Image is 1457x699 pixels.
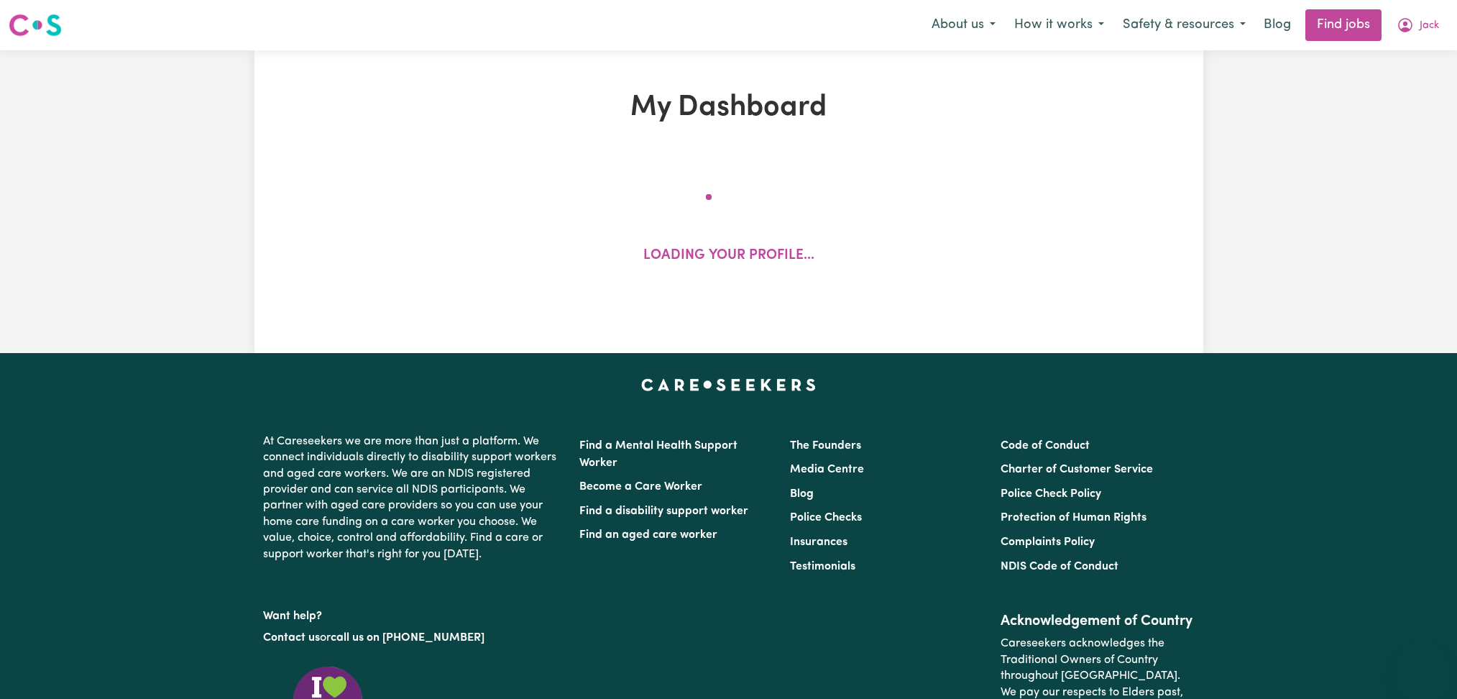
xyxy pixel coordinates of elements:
a: The Founders [790,440,861,452]
a: NDIS Code of Conduct [1001,561,1118,572]
span: Jack [1420,18,1439,34]
a: Careseekers home page [641,379,816,390]
a: Police Check Policy [1001,488,1101,500]
a: Protection of Human Rights [1001,512,1146,524]
a: call us on [PHONE_NUMBER] [331,632,484,644]
a: Media Centre [790,464,864,475]
h1: My Dashboard [421,91,1037,125]
a: Police Checks [790,512,862,524]
p: or [263,624,562,652]
a: Complaints Policy [1001,536,1095,548]
a: Contact us [263,632,320,644]
p: Want help? [263,603,562,624]
a: Find jobs [1305,9,1382,41]
button: Safety & resources [1113,10,1255,40]
a: Find a Mental Health Support Worker [579,440,737,469]
a: Blog [790,488,814,500]
p: At Careseekers we are more than just a platform. We connect individuals directly to disability su... [263,428,562,568]
a: Blog [1255,9,1300,41]
button: How it works [1005,10,1113,40]
a: Become a Care Worker [579,481,702,493]
a: Insurances [790,536,847,548]
a: Testimonials [790,561,855,572]
iframe: Button to launch messaging window [1399,641,1445,687]
h2: Acknowledgement of Country [1001,613,1194,630]
a: Code of Conduct [1001,440,1090,452]
a: Careseekers logo [9,9,62,42]
img: Careseekers logo [9,12,62,38]
p: Loading your profile... [643,246,814,267]
a: Charter of Customer Service [1001,464,1153,475]
button: About us [922,10,1005,40]
a: Find a disability support worker [579,506,748,517]
button: My Account [1387,10,1448,40]
a: Find an aged care worker [579,529,717,541]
